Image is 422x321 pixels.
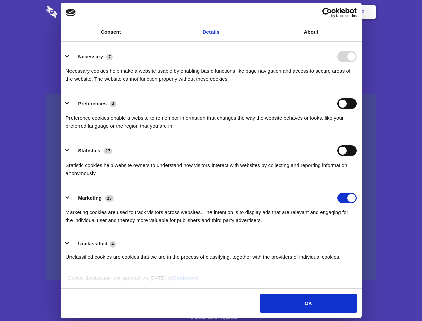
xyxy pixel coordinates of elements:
span: 4 [110,241,116,247]
span: 7 [106,53,113,60]
button: Preferences (4) [66,98,121,109]
a: About [261,23,362,41]
div: Statistic cookies help website owners to understand how visitors interact with websites by collec... [66,156,357,177]
a: Login [303,2,332,22]
img: logo [66,9,76,16]
span: 13 [105,195,114,202]
a: Consent [61,23,161,41]
img: logo-wordmark-white-trans-d4663122ce5f474addd5e946df7df03e33cb6a1c49d2221995e7729f52c070b2.svg [46,6,104,18]
button: Unclassified (4) [66,240,120,248]
div: Necessary cookies help make a website usable by enabling basic functions like page navigation and... [66,62,357,83]
a: Contact [271,2,302,22]
span: 4 [110,101,116,107]
a: Details [161,23,261,41]
iframe: Drift Widget Chat Controller [389,288,414,313]
div: Unclassified cookies are cookies that we are in the process of classifying, together with the pro... [66,248,357,261]
a: Usercentrics Cookiebot - opens in a new window [298,8,357,18]
button: OK [260,294,356,313]
button: Necessary (7) [66,51,117,62]
label: Preferences [78,101,107,106]
h1: Eliminate Slack Data Loss. [46,30,376,54]
label: Statistics [78,148,100,153]
span: 17 [104,148,112,154]
div: Marketing cookies are used to track visitors across websites. The intention is to display ads tha... [66,203,357,224]
label: Marketing [78,195,102,201]
button: Statistics (17) [66,145,117,156]
div: Cookie declaration last updated on [DATE] by [62,274,360,287]
a: Cookiebot [173,275,198,281]
a: Wistia video thumbnail [46,94,376,280]
a: Pricing [196,2,225,22]
label: Necessary [78,53,103,59]
button: Marketing (13) [66,193,118,203]
h4: Auto-redaction of sensitive data, encrypted data sharing and self-destructing private chats. Shar... [46,61,376,83]
div: Preference cookies enable a website to remember information that changes the way the website beha... [66,109,357,130]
